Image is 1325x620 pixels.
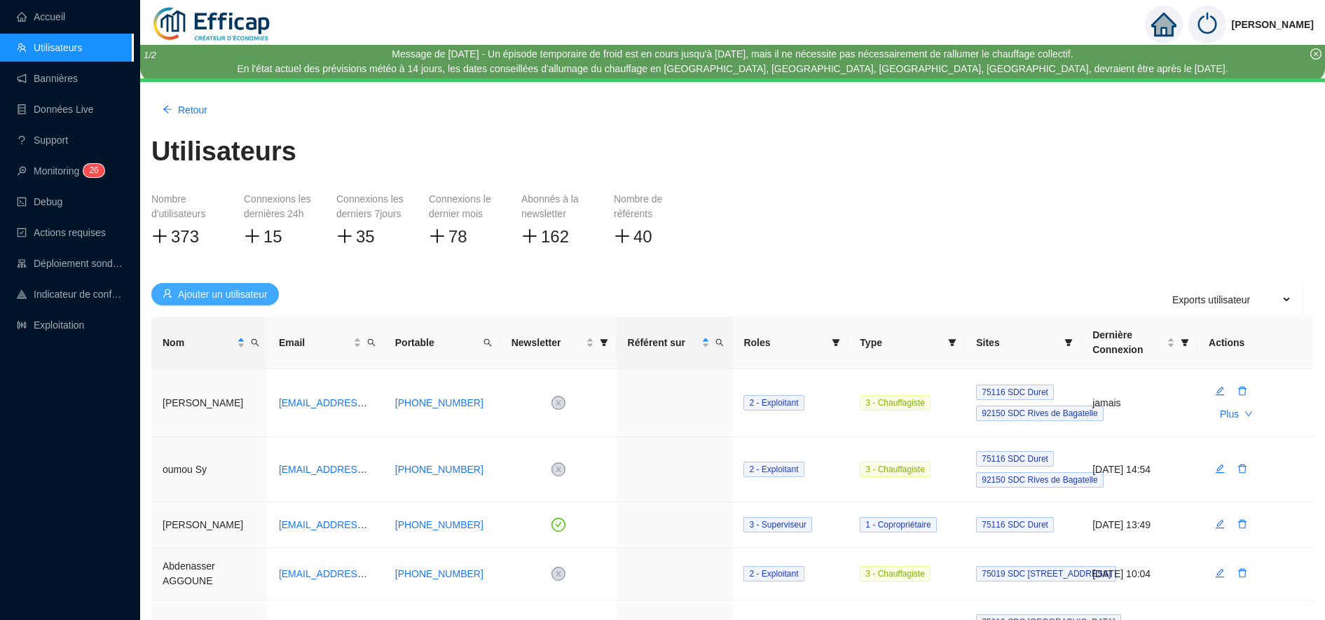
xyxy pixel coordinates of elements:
[1081,548,1197,600] td: [DATE] 10:04
[1310,48,1321,60] span: close-circle
[614,192,684,221] div: Nombre de référents
[551,396,565,410] span: close-circle
[17,165,100,177] a: monitorMonitoring26
[749,569,798,579] span: 2 - Exploitant
[521,228,538,244] span: plus
[336,228,353,244] span: plus
[832,338,840,347] span: filter
[1178,325,1192,360] span: filter
[860,462,931,477] span: 3 - Chauffagiste
[1237,568,1247,578] span: delete
[395,397,483,408] a: [PHONE_NUMBER]
[163,289,172,298] span: user-add
[976,451,1054,467] span: 75116 SDC Duret
[1081,502,1197,548] td: [DATE] 13:49
[976,517,1054,532] span: 75116 SDC Duret
[1220,407,1239,422] span: Plus
[600,338,608,347] span: filter
[83,164,104,177] sup: 26
[17,319,84,331] a: slidersExploitation
[395,519,483,530] a: [PHONE_NUMBER]
[17,228,27,237] span: check-square
[1209,403,1264,425] button: Plusdown
[1237,386,1247,396] span: delete
[171,227,199,246] span: 373
[749,464,798,474] span: 2 - Exploitant
[976,406,1103,421] span: 92150 SDC Rives de Bagatelle
[948,338,956,347] span: filter
[500,317,617,369] th: Newsletter
[1244,410,1253,418] span: down
[551,462,565,476] span: close-circle
[617,317,733,369] th: Référent sur
[89,165,94,175] span: 2
[1215,568,1225,578] span: edit
[34,227,106,238] span: Actions requises
[151,369,268,437] td: [PERSON_NAME]
[481,333,495,353] span: search
[614,228,631,244] span: plus
[248,333,262,353] span: search
[151,99,219,121] button: Retour
[17,289,123,300] a: heat-mapIndicateur de confort
[551,518,565,532] span: check-circle
[364,333,378,353] span: search
[17,42,82,53] a: teamUtilisateurs
[512,336,583,350] span: Newsletter
[268,502,384,548] td: ymielczarek@ccr.fr
[1188,6,1226,43] img: power
[279,397,445,408] a: [EMAIL_ADDRESS][DOMAIN_NAME]
[976,336,1059,350] span: Sites
[151,228,168,244] span: plus
[151,317,268,369] th: Nom
[279,464,445,475] a: [EMAIL_ADDRESS][DOMAIN_NAME]
[279,568,445,579] a: [EMAIL_ADDRESS][DOMAIN_NAME]
[336,192,406,221] div: Connexions les derniers 7jours
[268,369,384,437] td: cjarret@celsio.fr
[17,135,68,146] a: questionSupport
[1155,283,1303,317] ul: Export
[743,336,826,350] span: Roles
[395,464,483,475] a: [PHONE_NUMBER]
[151,502,268,548] td: [PERSON_NAME]
[829,333,843,353] span: filter
[1215,519,1225,529] span: edit
[17,258,123,269] a: clusterDéploiement sondes
[367,338,376,347] span: search
[237,62,1228,76] div: En l'état actuel des prévisions météo à 14 jours, les dates conseillées d'allumage du chauffage e...
[860,517,936,532] span: 1 - Copropriétaire
[395,336,478,350] span: Portable
[237,47,1228,62] div: Message de [DATE] - Un épisode temporaire de froid est en cours jusqu'à [DATE], mais il ne nécess...
[279,336,350,350] span: Email
[1092,328,1164,357] span: Dernière Connexion
[1172,286,1250,314] span: Exports utilisateur
[94,165,99,175] span: 6
[1181,338,1189,347] span: filter
[860,336,942,350] span: Type
[1237,464,1247,474] span: delete
[17,73,78,84] a: notificationBannières
[268,317,384,369] th: Email
[976,472,1103,488] span: 92150 SDC Rives de Bagatelle
[976,566,1116,581] span: 75019 SDC [STREET_ADDRESS]
[521,192,591,221] div: Abonnés à la newsletter
[1197,317,1314,369] th: Actions
[151,135,296,167] h1: Utilisateurs
[715,338,724,347] span: search
[1081,369,1197,437] td: jamais
[178,287,268,302] span: Ajouter un utilisateur
[151,437,268,502] td: oumou Sy
[1151,12,1176,37] span: home
[244,228,261,244] span: plus
[541,227,569,246] span: 162
[17,11,65,22] a: homeAccueil
[151,548,268,600] td: Abdenasser AGGOUNE
[263,227,282,246] span: 15
[1237,519,1247,529] span: delete
[448,227,467,246] span: 78
[279,519,445,530] a: [EMAIL_ADDRESS][DOMAIN_NAME]
[1215,386,1225,396] span: edit
[151,283,279,305] button: Ajouter un utilisateur
[178,103,207,118] span: Retour
[268,548,384,600] td: a.aggoune@disdero.fr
